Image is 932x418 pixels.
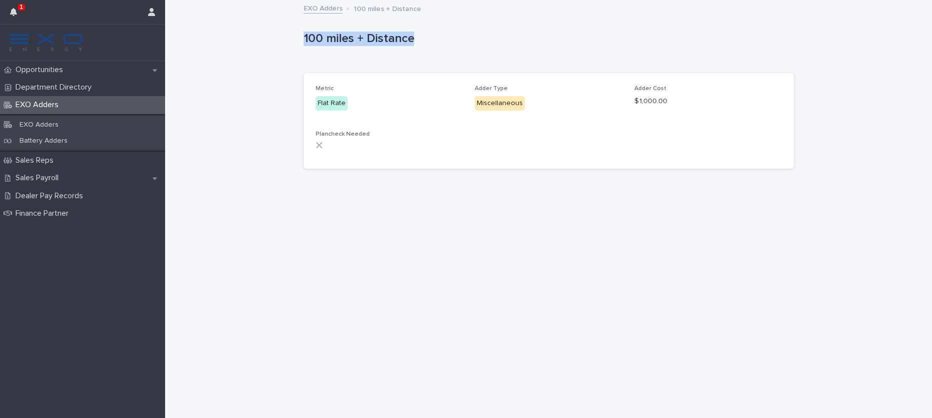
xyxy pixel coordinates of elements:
p: 1 [20,4,23,11]
img: FKS5r6ZBThi8E5hshIGi [8,33,84,53]
p: Department Directory [12,83,100,92]
a: EXO Adders [304,2,343,14]
span: Plancheck Needed [316,131,370,137]
p: EXO Adders [12,100,67,110]
p: Sales Reps [12,156,62,165]
p: EXO Adders [12,121,67,129]
p: Dealer Pay Records [12,191,91,201]
p: 100 miles + Distance [304,32,790,46]
p: Sales Payroll [12,173,67,183]
div: 1 [10,6,23,24]
p: 100 miles + Distance [354,3,421,14]
div: Flat Rate [316,96,348,111]
span: Adder Cost [634,86,666,92]
p: Opportunities [12,65,71,75]
p: Finance Partner [12,209,77,218]
p: $ 1,000.00 [634,96,782,107]
span: Metric [316,86,334,92]
span: Adder Type [475,86,508,92]
div: Miscellaneous [475,96,525,111]
p: Battery Adders [12,137,76,145]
